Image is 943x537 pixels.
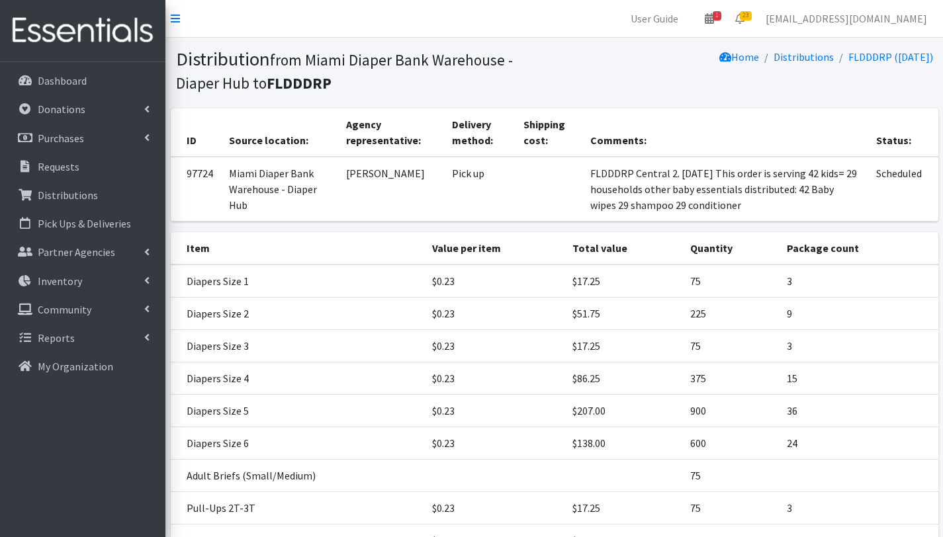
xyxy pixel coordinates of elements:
th: Source location: [221,108,338,157]
th: Delivery method: [444,108,516,157]
p: Pick Ups & Deliveries [38,217,131,230]
td: $86.25 [564,362,682,395]
p: Dashboard [38,74,87,87]
th: Item [171,232,424,265]
td: $51.75 [564,298,682,330]
td: 75 [682,265,779,298]
td: $0.23 [424,427,564,460]
td: 3 [779,330,938,362]
a: Community [5,296,160,323]
td: Diapers Size 6 [171,427,424,460]
a: Distributions [774,50,834,63]
td: $17.25 [564,492,682,524]
a: Reports [5,325,160,351]
a: Donations [5,96,160,122]
th: Status: [868,108,938,157]
a: Dashboard [5,67,160,94]
td: $0.23 [424,265,564,298]
th: Total value [564,232,682,265]
small: from Miami Diaper Bank Warehouse - Diaper Hub to [176,50,513,93]
td: $0.23 [424,362,564,395]
th: ID [171,108,221,157]
a: User Guide [620,5,689,32]
a: Home [719,50,759,63]
th: Agency representative: [338,108,445,157]
td: Miami Diaper Bank Warehouse - Diaper Hub [221,157,338,222]
td: Diapers Size 5 [171,395,424,427]
a: Purchases [5,125,160,151]
a: Partner Agencies [5,239,160,265]
td: $0.23 [424,330,564,362]
p: Reports [38,331,75,345]
td: 225 [682,298,779,330]
p: Requests [38,160,79,173]
h1: Distribution [176,48,550,93]
th: Value per item [424,232,564,265]
td: 75 [682,492,779,524]
td: 36 [779,395,938,427]
td: 75 [682,460,779,492]
td: Diapers Size 2 [171,298,424,330]
td: 600 [682,427,779,460]
td: Adult Briefs (Small/Medium) [171,460,424,492]
b: FLDDDRP [267,73,332,93]
td: Diapers Size 3 [171,330,424,362]
a: Requests [5,153,160,180]
td: Pull-Ups 2T-3T [171,492,424,524]
td: [PERSON_NAME] [338,157,445,222]
td: Pick up [444,157,516,222]
p: Distributions [38,188,98,202]
a: [EMAIL_ADDRESS][DOMAIN_NAME] [755,5,938,32]
td: Scheduled [868,157,938,222]
p: Partner Agencies [38,245,115,259]
td: Diapers Size 4 [171,362,424,395]
a: Pick Ups & Deliveries [5,210,160,237]
td: $0.23 [424,492,564,524]
td: 375 [682,362,779,395]
a: 1 [694,5,725,32]
a: FLDDDRP ([DATE]) [848,50,933,63]
span: 1 [713,11,721,21]
td: 97724 [171,157,221,222]
td: Diapers Size 1 [171,265,424,298]
td: 3 [779,265,938,298]
td: $17.25 [564,330,682,362]
span: 23 [740,11,752,21]
td: $0.23 [424,395,564,427]
p: Donations [38,103,85,116]
td: $0.23 [424,298,564,330]
td: FLDDDRP Central 2. [DATE] This order is serving 42 kids= 29 households other baby essentials dist... [582,157,869,222]
p: Purchases [38,132,84,145]
td: $17.25 [564,265,682,298]
td: $138.00 [564,427,682,460]
th: Quantity [682,232,779,265]
th: Shipping cost: [516,108,582,157]
td: 9 [779,298,938,330]
a: Distributions [5,182,160,208]
img: HumanEssentials [5,9,160,53]
p: Inventory [38,274,82,288]
th: Package count [779,232,938,265]
td: 15 [779,362,938,395]
td: $207.00 [564,395,682,427]
a: Inventory [5,268,160,294]
td: 75 [682,330,779,362]
p: My Organization [38,360,113,373]
td: 900 [682,395,779,427]
p: Community [38,303,91,316]
td: 3 [779,492,938,524]
a: 23 [725,5,755,32]
a: My Organization [5,353,160,380]
td: 24 [779,427,938,460]
th: Comments: [582,108,869,157]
